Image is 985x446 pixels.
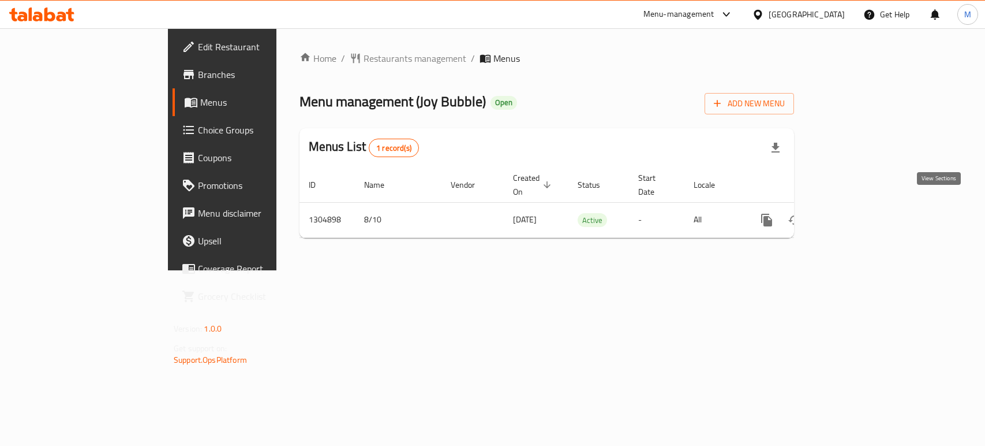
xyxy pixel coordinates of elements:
[173,144,332,172] a: Coupons
[364,178,399,192] span: Name
[198,234,323,248] span: Upsell
[204,321,222,336] span: 1.0.0
[471,51,475,65] li: /
[781,206,808,234] button: Change Status
[694,178,730,192] span: Locale
[309,138,419,157] h2: Menus List
[513,171,555,199] span: Created On
[355,202,441,237] td: 8/10
[198,289,323,303] span: Grocery Checklist
[705,93,794,114] button: Add New Menu
[578,178,615,192] span: Status
[173,88,332,116] a: Menus
[350,51,466,65] a: Restaurants management
[198,151,323,165] span: Coupons
[490,98,517,107] span: Open
[369,143,418,154] span: 1 record(s)
[173,116,332,144] a: Choice Groups
[200,95,323,109] span: Menus
[490,96,517,110] div: Open
[174,352,247,367] a: Support.OpsPlatform
[173,199,332,227] a: Menu disclaimer
[451,178,490,192] span: Vendor
[578,213,607,227] div: Active
[198,262,323,276] span: Coverage Report
[173,283,332,310] a: Grocery Checklist
[299,51,794,65] nav: breadcrumb
[629,202,684,237] td: -
[638,171,671,199] span: Start Date
[198,40,323,54] span: Edit Restaurant
[762,134,789,162] div: Export file
[684,202,744,237] td: All
[364,51,466,65] span: Restaurants management
[173,255,332,283] a: Coverage Report
[299,88,486,114] span: Menu management ( Joy Bubble )
[173,61,332,88] a: Branches
[714,96,785,111] span: Add New Menu
[769,8,845,21] div: [GEOGRAPHIC_DATA]
[643,8,714,21] div: Menu-management
[578,214,607,227] span: Active
[341,51,345,65] li: /
[309,178,331,192] span: ID
[174,341,227,356] span: Get support on:
[369,139,419,157] div: Total records count
[493,51,520,65] span: Menus
[964,8,971,21] span: M
[174,321,202,336] span: Version:
[198,179,323,192] span: Promotions
[198,68,323,81] span: Branches
[753,206,781,234] button: more
[744,168,873,203] th: Actions
[513,212,537,227] span: [DATE]
[173,227,332,255] a: Upsell
[173,33,332,61] a: Edit Restaurant
[198,123,323,137] span: Choice Groups
[198,206,323,220] span: Menu disclaimer
[173,172,332,199] a: Promotions
[299,168,873,238] table: enhanced table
